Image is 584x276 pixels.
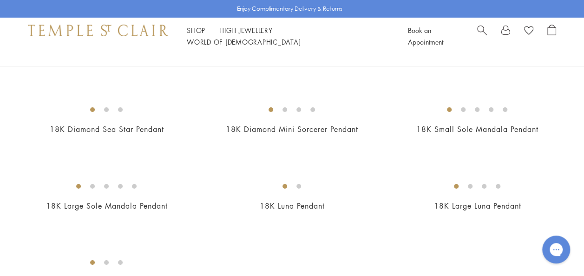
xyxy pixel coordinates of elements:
a: 18K Diamond Mini Sorcerer Pendant [226,124,358,134]
iframe: Gorgias live chat messenger [538,232,575,267]
a: 18K Luna Pendant [259,201,324,211]
a: Open Shopping Bag [547,25,556,48]
a: 18K Small Sole Mandala Pendant [416,124,538,134]
a: High JewelleryHigh Jewellery [219,26,273,35]
nav: Main navigation [187,25,387,48]
a: World of [DEMOGRAPHIC_DATA]World of [DEMOGRAPHIC_DATA] [187,37,301,46]
a: Search [477,25,487,48]
a: 18K Large Luna Pendant [433,201,521,211]
p: Enjoy Complimentary Delivery & Returns [237,4,342,13]
a: View Wishlist [524,25,533,39]
a: ShopShop [187,26,205,35]
a: 18K Diamond Sea Star Pendant [49,124,164,134]
a: 18K Large Sole Mandala Pendant [46,201,167,211]
a: Book an Appointment [408,26,443,46]
img: Temple St. Clair [28,25,168,36]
